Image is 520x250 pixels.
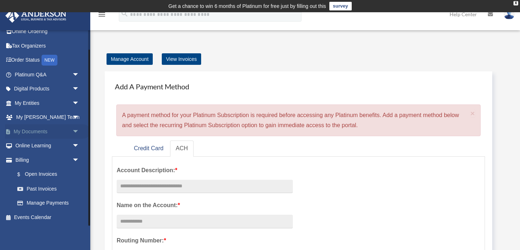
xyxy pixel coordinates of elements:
a: Events Calendar [5,210,90,224]
span: arrow_drop_down [72,82,87,97]
label: Name on the Account: [117,200,293,210]
a: My Entitiesarrow_drop_down [5,96,90,110]
button: Close [471,110,475,117]
a: Tax Organizers [5,39,90,53]
a: Past Invoices [10,182,90,196]
a: ACH [170,140,194,157]
i: search [121,10,129,18]
label: Account Description: [117,165,293,175]
div: A payment method for your Platinum Subscription is required before accessing any Platinum benefit... [116,104,481,136]
div: Get a chance to win 6 months of Platinum for free just by filling out this [168,2,326,10]
div: close [513,1,518,5]
h4: Add A Payment Method [112,79,485,94]
a: Manage Payments [10,196,87,210]
span: arrow_drop_down [72,96,87,111]
a: My [PERSON_NAME] Teamarrow_drop_down [5,110,90,125]
a: Platinum Q&Aarrow_drop_down [5,67,90,82]
a: View Invoices [162,53,201,65]
a: Billingarrow_drop_down [5,153,90,167]
a: Credit Card [128,140,169,157]
span: arrow_drop_down [72,67,87,82]
span: arrow_drop_down [72,110,87,125]
a: My Documentsarrow_drop_down [5,124,90,139]
a: Online Learningarrow_drop_down [5,139,90,153]
span: arrow_drop_down [72,153,87,168]
a: menu [97,13,106,19]
a: Online Ordering [5,24,90,39]
label: Routing Number: [117,236,293,246]
img: User Pic [504,9,515,19]
img: Anderson Advisors Platinum Portal [3,9,69,23]
span: × [471,109,475,117]
span: arrow_drop_down [72,124,87,139]
a: Digital Productsarrow_drop_down [5,82,90,96]
span: arrow_drop_down [72,139,87,153]
i: menu [97,10,106,19]
a: Manage Account [107,53,153,65]
a: survey [329,2,352,10]
span: $ [21,170,25,179]
a: $Open Invoices [10,167,90,182]
div: NEW [42,55,57,66]
a: Order StatusNEW [5,53,90,68]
